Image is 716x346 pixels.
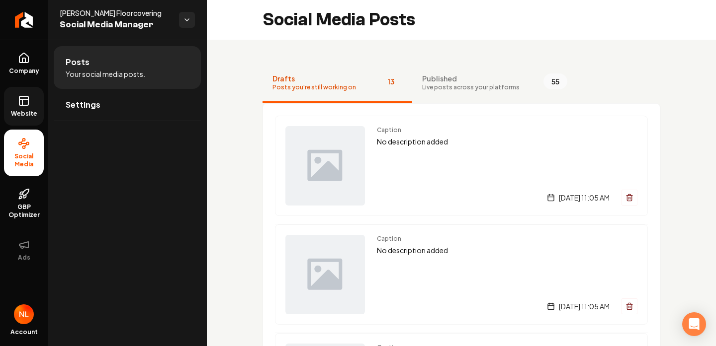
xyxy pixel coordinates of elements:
button: Ads [4,231,44,270]
img: Rebolt Logo [15,12,33,28]
a: Settings [54,89,201,121]
span: Your social media posts. [66,69,145,79]
span: Caption [377,126,637,134]
span: GBP Optimizer [4,203,44,219]
p: No description added [377,136,637,147]
span: [DATE] 11:05 AM [559,193,610,203]
div: Open Intercom Messenger [682,312,706,336]
span: 13 [380,73,402,89]
span: Live posts across your platforms [422,83,520,91]
h2: Social Media Posts [263,10,415,30]
a: Post previewCaptionNo description added[DATE] 11:05 AM [275,224,648,325]
span: Website [7,110,41,118]
a: Website [4,87,44,126]
span: Published [422,73,520,83]
span: [PERSON_NAME] Floorcovering [60,8,171,18]
span: Social Media Manager [60,18,171,32]
span: Settings [66,99,100,111]
span: Posts [66,56,89,68]
button: Open user button [14,304,34,324]
img: Post preview [285,126,365,206]
span: Company [5,67,43,75]
span: Caption [377,235,637,243]
img: Nick Langdon [14,304,34,324]
a: GBP Optimizer [4,180,44,227]
button: DraftsPosts you're still working on13 [263,64,412,103]
img: Post preview [285,235,365,314]
span: Ads [14,254,34,262]
nav: Tabs [263,64,660,103]
span: Account [10,328,38,336]
p: No description added [377,245,637,256]
span: Drafts [272,73,356,83]
span: 55 [543,73,567,89]
span: Posts you're still working on [272,83,356,91]
span: Social Media [4,152,44,168]
button: PublishedLive posts across your platforms55 [412,64,577,103]
a: Post previewCaptionNo description added[DATE] 11:05 AM [275,116,648,216]
a: Company [4,44,44,83]
span: [DATE] 11:05 AM [559,301,610,311]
